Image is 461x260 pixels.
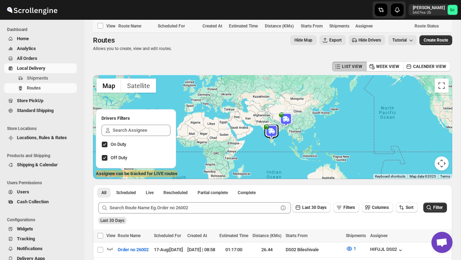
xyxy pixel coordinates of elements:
p: Allows you to create, view and edit routes. [93,46,172,51]
span: Products and Shipping [7,153,80,159]
h2: Drivers Filters [101,115,170,122]
button: Routes [4,83,77,93]
span: Locations, Rules & Rates [17,135,67,140]
span: Users [17,189,29,194]
span: Route Name [118,233,141,238]
div: 01:17:00 [219,246,248,253]
button: LIST VIEW [332,62,367,72]
button: Widgets [4,224,77,234]
a: Open chat [431,232,453,253]
span: View [106,24,116,29]
div: 26.44 [253,246,281,253]
span: Store PickUp [17,98,43,103]
span: Last 30 Days [100,218,124,223]
span: Shipments [329,24,349,29]
button: Create Route [419,35,452,45]
span: All Orders [17,56,37,61]
input: Search Assignee [113,125,170,136]
span: All [101,190,106,196]
button: Home [4,34,77,44]
span: Hide Map [294,37,312,43]
span: Tracking [17,236,35,241]
span: Filter [433,205,443,210]
span: Dashboard [7,27,80,32]
button: Users [4,187,77,197]
button: Tracking [4,234,77,244]
img: ScrollEngine [6,1,58,19]
button: Map camera controls [435,156,449,171]
button: Cash Collection [4,197,77,207]
span: Filters [343,205,355,210]
span: Widgets [17,226,33,231]
button: Hide Drivers [349,35,385,45]
span: View [106,233,116,238]
button: Columns [362,203,393,212]
p: b607ea-2b [413,11,445,15]
button: Map action label [290,35,317,45]
span: Create Route [424,37,448,43]
button: Keyboard shortcuts [375,174,405,179]
text: Sc [450,8,455,12]
span: Tutorial [392,38,407,43]
span: Live [146,190,154,196]
span: Users Permissions [7,180,80,186]
span: 17-Aug | [DATE] [154,247,183,252]
label: Assignee can be tracked for LIVE routes [96,170,177,177]
span: Routes [27,85,41,91]
span: Standard Shipping [17,108,54,113]
span: Off Duty [111,155,127,160]
button: Filters [334,203,359,212]
input: Search Route Name Eg.Order no 26002 [110,202,278,213]
span: Assignee [370,233,387,238]
span: Store Locations [7,126,80,131]
button: Sort [396,203,418,212]
span: Shipments [346,233,366,238]
span: Home [17,36,29,41]
button: User menu [409,4,458,16]
span: Shipments [27,75,48,81]
button: Tutorial [388,35,417,45]
span: Route Status [415,24,439,29]
a: Terms [440,174,450,178]
span: Sanjay chetri [448,5,457,15]
button: Order no 26002 [113,244,153,255]
div: [DATE] | 08:58 [187,246,215,253]
span: Configurations [7,217,80,223]
span: Cash Collection [17,199,49,204]
span: Shipping & Calendar [17,162,58,167]
div: HIFUJL DS02 [370,247,404,254]
span: Map data ©2025 [410,174,436,178]
span: Created At [203,24,222,29]
span: CALENDER VIEW [413,64,446,69]
span: Starts From [301,24,323,29]
span: Complete [238,190,256,196]
span: Rescheduled [163,190,188,196]
div: DS02 Bileshivale [286,246,342,253]
button: Last 30 Days [292,203,331,212]
span: Created At [187,233,207,238]
button: Analytics [4,44,77,54]
button: All routes [97,188,111,198]
span: Export [329,37,342,43]
button: Filter [423,203,447,212]
span: Scheduled For [158,24,185,29]
button: Notifications [4,244,77,254]
span: Estimated Time [219,233,248,238]
button: Shipping & Calendar [4,160,77,170]
p: [PERSON_NAME] [413,5,445,11]
button: Shipments [4,73,77,83]
span: On Duty [111,142,126,147]
span: Distance (KMs) [253,233,281,238]
button: 1 [342,243,360,254]
button: Export [319,35,346,45]
span: Starts From [286,233,307,238]
span: Order no 26002 [118,246,149,253]
a: Open this area in Google Maps (opens a new window) [95,170,118,179]
span: Routes [93,36,115,44]
span: LIST VIEW [342,64,362,69]
span: Distance (KMs) [265,24,294,29]
span: Analytics [17,46,36,51]
button: WEEK VIEW [366,62,404,72]
button: Locations, Rules & Rates [4,133,77,143]
span: Notifications [17,246,43,251]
